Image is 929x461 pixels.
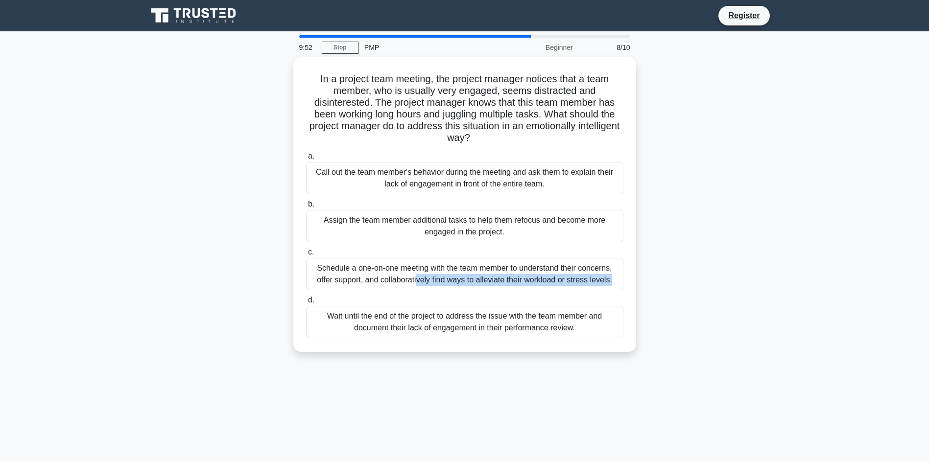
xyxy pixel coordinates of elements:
[305,73,624,144] h5: In a project team meeting, the project manager notices that a team member, who is usually very en...
[308,200,314,208] span: b.
[722,9,765,22] a: Register
[308,248,314,256] span: c.
[579,38,636,57] div: 8/10
[306,162,623,194] div: Call out the team member's behavior during the meeting and ask them to explain their lack of enga...
[358,38,493,57] div: PMP
[293,38,322,57] div: 9:52
[322,42,358,54] a: Stop
[306,258,623,290] div: Schedule a one-on-one meeting with the team member to understand their concerns, offer support, a...
[308,296,314,304] span: d.
[306,306,623,338] div: Wait until the end of the project to address the issue with the team member and document their la...
[308,152,314,160] span: a.
[306,210,623,242] div: Assign the team member additional tasks to help them refocus and become more engaged in the project.
[493,38,579,57] div: Beginner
